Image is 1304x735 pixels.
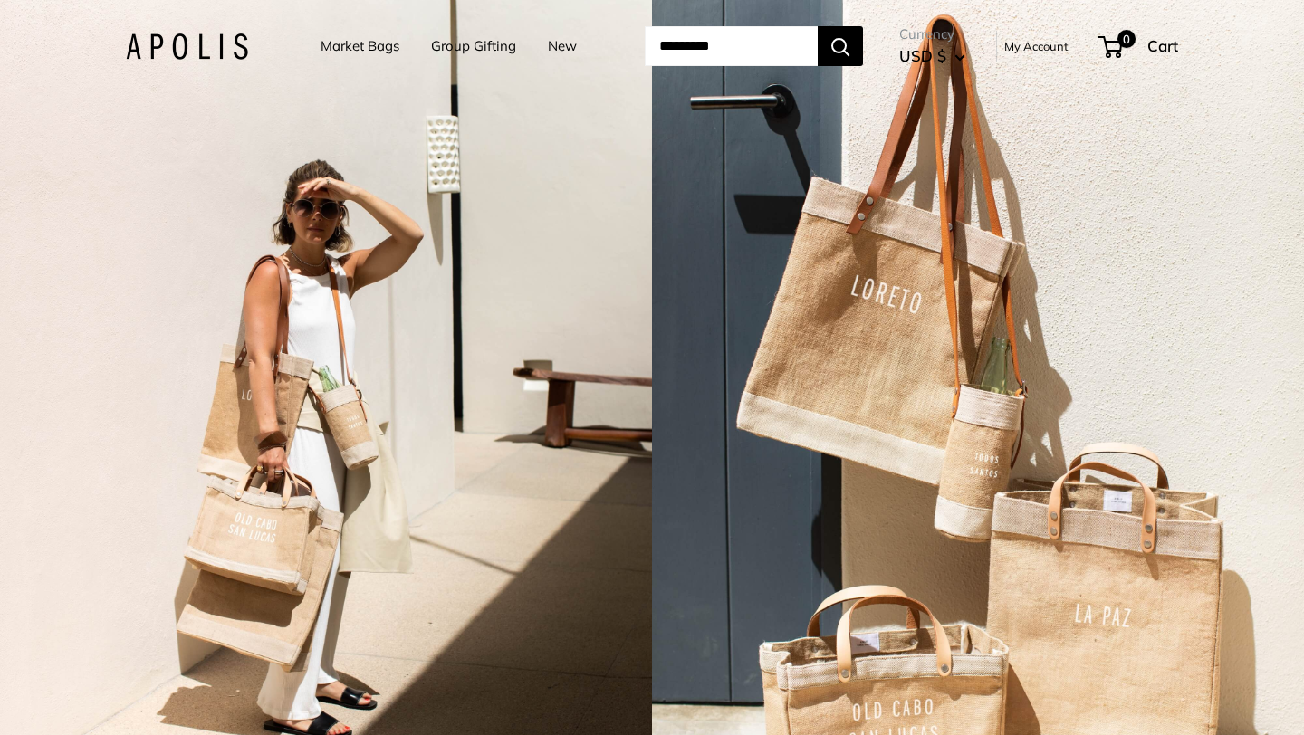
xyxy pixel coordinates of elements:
[899,22,965,47] span: Currency
[548,33,577,59] a: New
[1147,36,1178,55] span: Cart
[645,26,818,66] input: Search...
[321,33,399,59] a: Market Bags
[899,46,946,65] span: USD $
[1100,32,1178,61] a: 0 Cart
[899,42,965,71] button: USD $
[1117,30,1136,48] span: 0
[126,33,248,60] img: Apolis
[1004,35,1069,57] a: My Account
[431,33,516,59] a: Group Gifting
[818,26,863,66] button: Search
